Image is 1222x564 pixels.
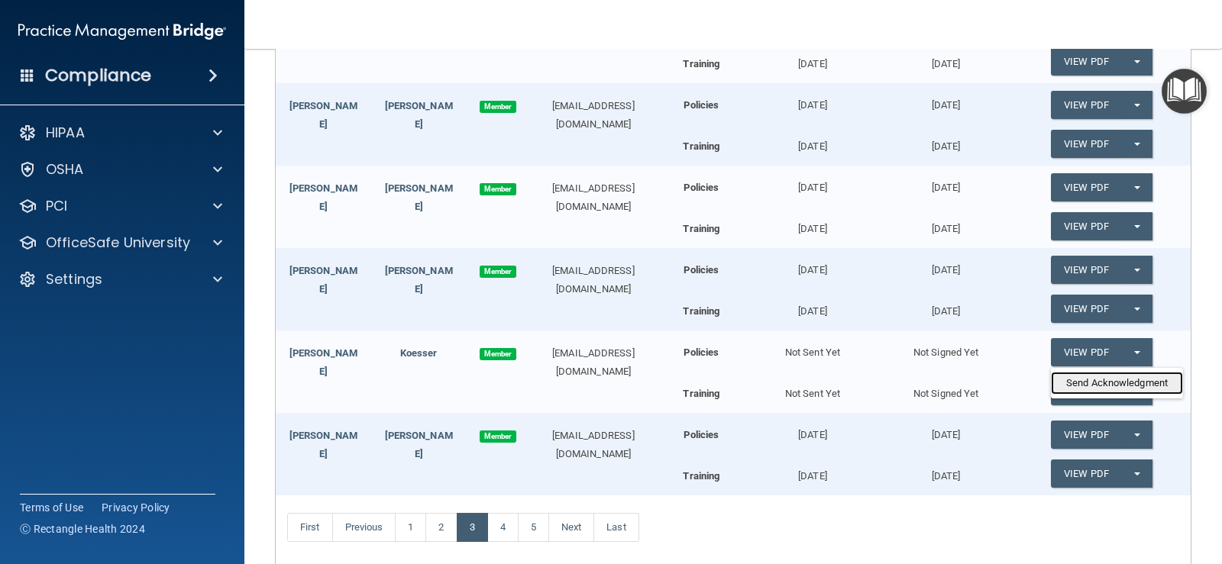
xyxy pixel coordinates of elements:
a: Last [593,513,638,542]
div: [DATE] [746,459,880,485]
div: Not Sent Yet [746,330,880,362]
div: [EMAIL_ADDRESS][DOMAIN_NAME] [530,179,657,216]
span: Member [480,101,516,113]
div: [DATE] [746,166,880,197]
iframe: Drift Widget Chat Controller [958,456,1204,517]
b: Policies [684,346,719,358]
p: HIPAA [46,124,85,142]
b: Policies [684,182,719,193]
b: Training [683,305,719,317]
a: View PDF [1051,173,1121,201]
div: [DATE] [746,47,880,73]
p: OfficeSafe University [46,234,190,252]
p: PCI [46,197,67,215]
a: View PDF [1051,47,1121,76]
a: [PERSON_NAME] [385,265,453,295]
b: Training [683,470,719,482]
a: [PERSON_NAME] [289,265,357,295]
a: Next [548,513,594,542]
div: [DATE] [746,212,880,238]
a: OSHA [18,160,222,179]
div: [EMAIL_ADDRESS][DOMAIN_NAME] [530,262,657,298]
div: [EMAIL_ADDRESS][DOMAIN_NAME] [530,97,657,134]
b: Training [683,140,719,152]
div: [DATE] [879,248,1013,279]
a: View PDF [1051,256,1121,284]
div: [DATE] [746,83,880,114]
div: Not Sent Yet [746,377,880,403]
div: [DATE] [879,83,1013,114]
b: Training [683,58,719,69]
a: Previous [332,513,396,542]
a: [PERSON_NAME] [289,347,357,377]
div: [EMAIL_ADDRESS][DOMAIN_NAME] [530,427,657,463]
a: [PERSON_NAME] [289,100,357,130]
ul: View PDF [1051,368,1183,398]
a: 5 [518,513,549,542]
a: Terms of Use [20,500,83,515]
a: 3 [457,513,488,542]
div: [DATE] [746,248,880,279]
p: OSHA [46,160,84,179]
span: Member [480,348,516,360]
img: PMB logo [18,16,226,47]
a: First [287,513,333,542]
div: Not Signed Yet [879,377,1013,403]
a: Privacy Policy [102,500,170,515]
div: [DATE] [879,130,1013,156]
a: View PDF [1051,338,1121,366]
div: [DATE] [879,47,1013,73]
a: HIPAA [18,124,222,142]
span: Member [480,183,516,195]
a: [PERSON_NAME] [385,430,453,459]
div: [DATE] [746,413,880,444]
a: [PERSON_NAME] [385,100,453,130]
a: [PERSON_NAME] [289,182,357,212]
b: Policies [684,99,719,111]
a: 2 [425,513,457,542]
a: Send Acknowledgment [1051,372,1183,395]
a: Settings [18,270,222,288]
div: [DATE] [879,166,1013,197]
div: [DATE] [879,212,1013,238]
b: Policies [684,264,719,276]
a: View PDF [1051,130,1121,158]
a: [PERSON_NAME] [289,430,357,459]
span: Ⓒ Rectangle Health 2024 [20,521,145,537]
a: 4 [487,513,519,542]
div: [DATE] [746,130,880,156]
b: Training [683,388,719,399]
a: View PDF [1051,295,1121,323]
h4: Compliance [45,65,151,86]
div: [EMAIL_ADDRESS][DOMAIN_NAME] [530,344,657,381]
a: Koesser [400,347,438,359]
a: OfficeSafe University [18,234,222,252]
div: [DATE] [879,413,1013,444]
a: View PDF [1051,91,1121,119]
div: Not Signed Yet [879,330,1013,362]
div: [DATE] [879,459,1013,485]
a: [PERSON_NAME] [385,182,453,212]
p: Settings [46,270,102,288]
button: Open Resource Center [1162,69,1207,114]
a: PCI [18,197,222,215]
b: Training [683,223,719,234]
span: Member [480,266,516,278]
a: View PDF [1051,421,1121,449]
div: [DATE] [746,295,880,321]
b: Policies [684,429,719,440]
a: View PDF [1051,212,1121,240]
a: 1 [395,513,426,542]
div: [DATE] [879,295,1013,321]
span: Member [480,430,516,443]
